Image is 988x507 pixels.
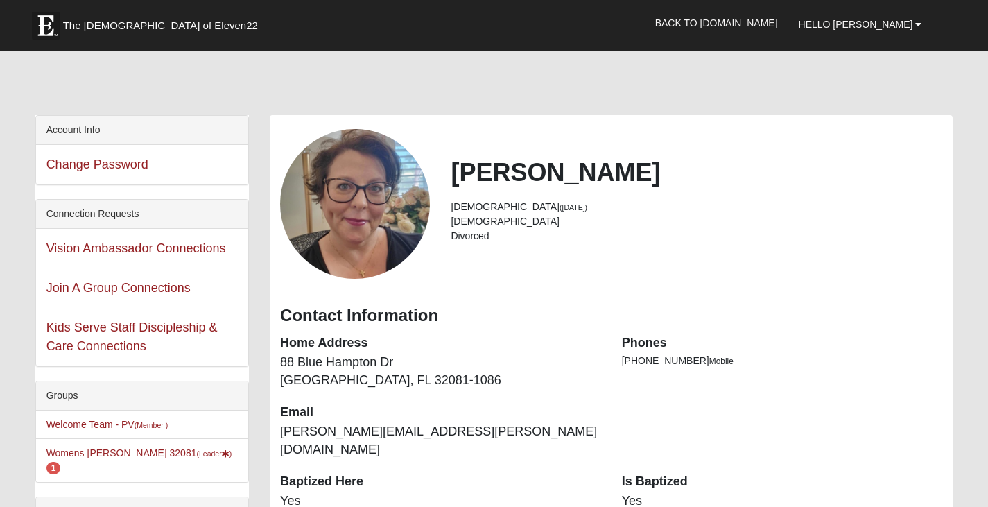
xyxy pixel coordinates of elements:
a: Join A Group Connections [46,281,191,295]
div: Account Info [36,116,248,145]
dt: Home Address [280,334,601,352]
a: Back to [DOMAIN_NAME] [645,6,788,40]
div: Groups [36,381,248,411]
span: Mobile [709,356,734,366]
small: (Leader ) [196,449,232,458]
dd: [PERSON_NAME][EMAIL_ADDRESS][PERSON_NAME][DOMAIN_NAME] [280,423,601,458]
a: Welcome Team - PV(Member ) [46,419,168,430]
span: The [DEMOGRAPHIC_DATA] of Eleven22 [63,19,258,33]
h3: Contact Information [280,306,942,326]
dt: Baptized Here [280,473,601,491]
a: View Fullsize Photo [280,129,430,279]
a: Change Password [46,157,148,171]
a: Kids Serve Staff Discipleship & Care Connections [46,320,218,353]
dt: Is Baptized [622,473,943,491]
span: Hello [PERSON_NAME] [799,19,913,30]
a: Hello [PERSON_NAME] [788,7,933,42]
li: [DEMOGRAPHIC_DATA] [451,200,942,214]
dt: Phones [622,334,943,352]
img: Eleven22 logo [32,12,60,40]
a: Vision Ambassador Connections [46,241,226,255]
dt: Email [280,404,601,422]
li: [PHONE_NUMBER] [622,354,943,368]
small: ([DATE]) [560,203,587,212]
div: Connection Requests [36,200,248,229]
li: [DEMOGRAPHIC_DATA] [451,214,942,229]
li: Divorced [451,229,942,243]
dd: 88 Blue Hampton Dr [GEOGRAPHIC_DATA], FL 32081-1086 [280,354,601,389]
h2: [PERSON_NAME] [451,157,942,187]
span: number of pending members [46,462,61,474]
a: The [DEMOGRAPHIC_DATA] of Eleven22 [25,5,302,40]
a: Womens [PERSON_NAME] 32081(Leader) 1 [46,447,232,473]
small: (Member ) [135,421,168,429]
